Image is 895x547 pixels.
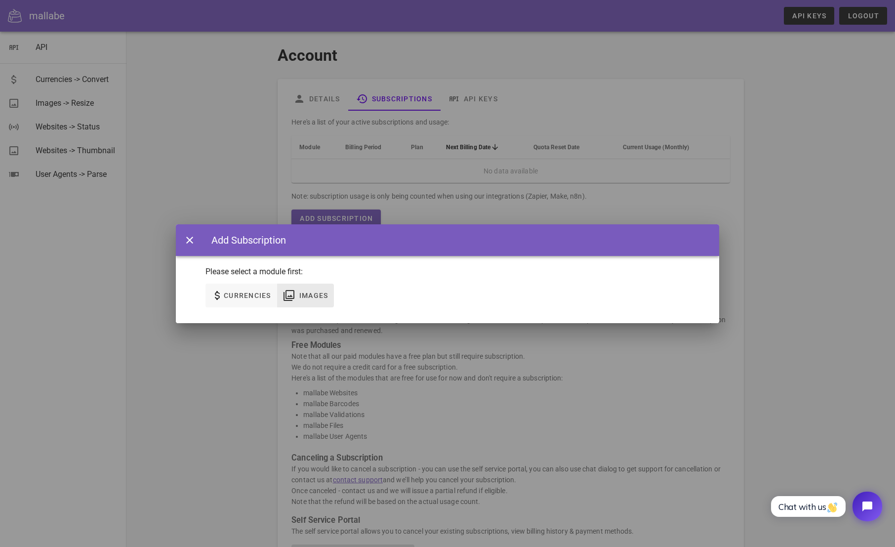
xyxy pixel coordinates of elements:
[205,284,277,307] button: Currencies
[277,284,334,307] button: Images
[760,483,891,530] iframe: Tidio Chat
[299,292,328,299] span: Images
[202,233,286,248] div: Add Subscription
[205,266,690,278] p: Please select a module first:
[223,292,271,299] span: Currencies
